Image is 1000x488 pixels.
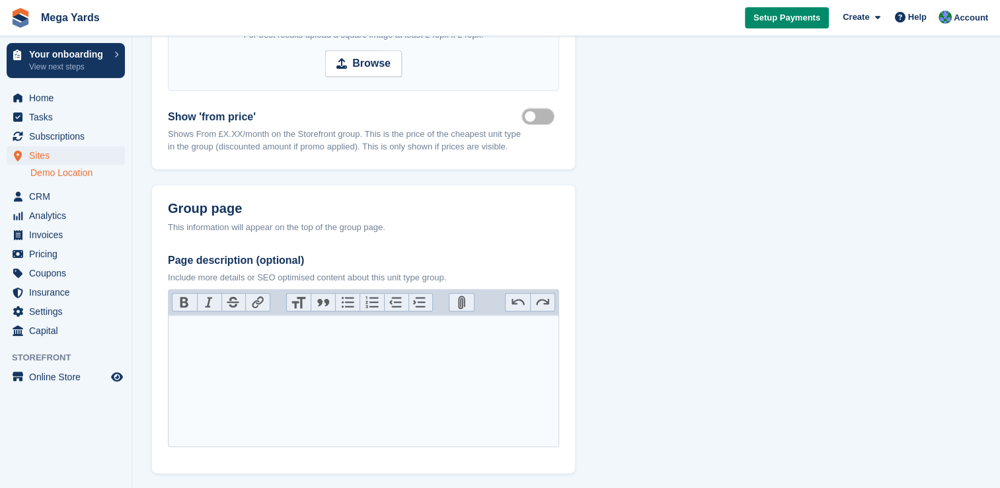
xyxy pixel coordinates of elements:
button: Heading [287,294,311,311]
trix-editor: Page description (optional) [168,315,559,447]
span: Pricing [29,245,108,263]
button: Attach Files [449,294,474,311]
a: menu [7,89,125,107]
a: menu [7,108,125,126]
span: Create [843,11,869,24]
button: Bullets [335,294,360,311]
button: Increase Level [408,294,433,311]
strong: Browse [352,56,391,71]
a: menu [7,302,125,321]
a: menu [7,368,125,386]
label: Page description (optional) [168,253,559,268]
button: Redo [530,294,555,311]
p: Include more details or SEO optimised content about this unit type group. [168,271,559,284]
label: Show 'from price' [168,109,522,125]
span: Settings [29,302,108,321]
a: menu [7,225,125,244]
button: Link [245,294,270,311]
span: Capital [29,321,108,340]
span: Sites [29,146,108,165]
a: menu [7,264,125,282]
button: Undo [506,294,530,311]
a: menu [7,283,125,302]
p: Shows From £X.XX/month on the Storefront group. This is the price of the cheapest unit type in th... [168,128,522,153]
img: Ben Ainscough [939,11,952,24]
label: Show lowest price [522,115,559,117]
div: This information will appear on the top of the group page. [168,221,559,234]
h2: Group page [168,201,559,216]
img: stora-icon-8386f47178a22dfd0bd8f6a31ec36ba5ce8667c1dd55bd0f319d3a0aa187defe.svg [11,8,30,28]
button: Decrease Level [384,294,408,311]
span: Online Store [29,368,108,386]
span: Help [908,11,927,24]
button: Italic [197,294,221,311]
button: Quote [311,294,335,311]
button: Bold [173,294,197,311]
p: View next steps [29,61,108,73]
span: CRM [29,187,108,206]
a: Demo Location [30,167,125,179]
span: Account [954,11,988,24]
span: Invoices [29,225,108,244]
span: Setup Payments [753,11,820,24]
span: Coupons [29,264,108,282]
span: Insurance [29,283,108,302]
a: Your onboarding View next steps [7,43,125,78]
span: Subscriptions [29,127,108,145]
a: menu [7,206,125,225]
a: Setup Payments [745,7,829,29]
span: Storefront [12,351,132,364]
a: menu [7,245,125,263]
input: Browse [325,50,402,77]
span: Tasks [29,108,108,126]
a: Preview store [109,369,125,385]
a: menu [7,187,125,206]
button: Strikethrough [221,294,246,311]
p: Your onboarding [29,50,108,59]
span: Home [29,89,108,107]
span: Analytics [29,206,108,225]
a: menu [7,146,125,165]
span: For best results upload a square image at least 240px x 240px. [244,30,484,40]
a: menu [7,321,125,340]
button: Numbers [360,294,384,311]
a: menu [7,127,125,145]
a: Mega Yards [36,7,105,28]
